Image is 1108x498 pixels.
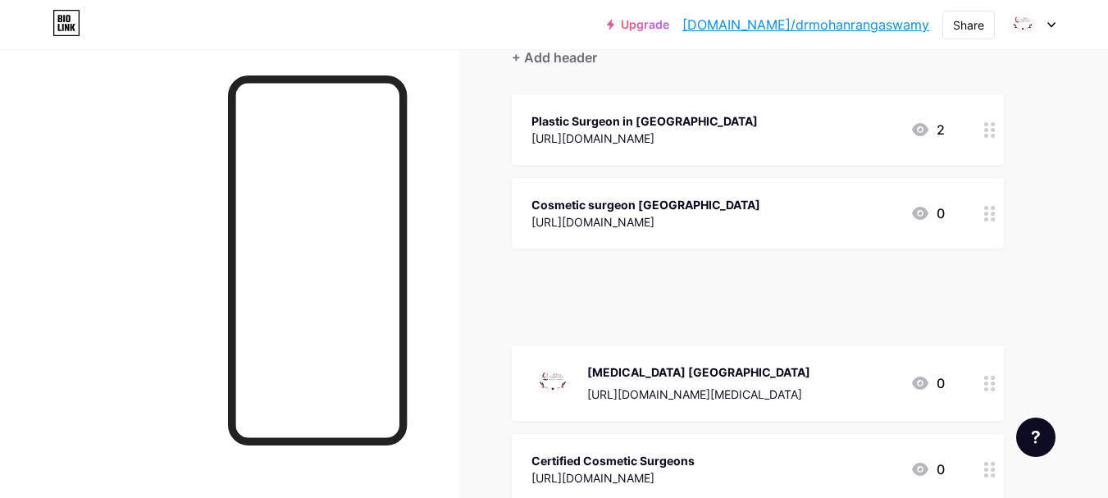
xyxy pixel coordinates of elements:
[587,363,810,381] div: [MEDICAL_DATA] [GEOGRAPHIC_DATA]
[910,203,945,223] div: 0
[531,130,758,147] div: [URL][DOMAIN_NAME]
[910,373,945,393] div: 0
[607,18,669,31] a: Upgrade
[910,459,945,479] div: 0
[531,112,758,130] div: Plastic Surgeon in [GEOGRAPHIC_DATA]
[531,196,760,213] div: Cosmetic surgeon [GEOGRAPHIC_DATA]
[531,213,760,231] div: [URL][DOMAIN_NAME]
[910,120,945,139] div: 2
[512,48,597,67] div: + Add header
[531,452,695,469] div: Certified Cosmetic Surgeons
[682,15,929,34] a: [DOMAIN_NAME]/drmohanrangaswamy
[953,16,984,34] div: Share
[587,386,810,403] div: [URL][DOMAIN_NAME][MEDICAL_DATA]
[531,362,574,404] img: Tummy Tuck Dubai
[1007,9,1038,40] img: drmohanrangaswamy
[531,469,695,487] div: [URL][DOMAIN_NAME]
